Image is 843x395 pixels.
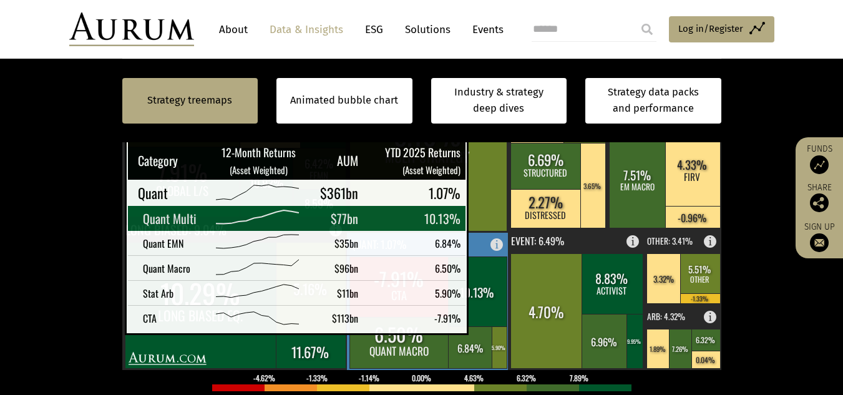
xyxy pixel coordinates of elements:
[802,144,837,174] a: Funds
[359,18,389,41] a: ESG
[290,92,398,109] a: Animated bubble chart
[810,193,829,212] img: Share this post
[810,155,829,174] img: Access Funds
[669,16,774,42] a: Log in/Register
[635,17,660,42] input: Submit
[802,183,837,212] div: Share
[466,18,504,41] a: Events
[431,78,567,124] a: Industry & strategy deep dives
[399,18,457,41] a: Solutions
[678,21,743,36] span: Log in/Register
[263,18,349,41] a: Data & Insights
[69,12,194,46] img: Aurum
[810,233,829,252] img: Sign up to our newsletter
[213,18,254,41] a: About
[585,78,721,124] a: Strategy data packs and performance
[802,222,837,252] a: Sign up
[147,92,232,109] a: Strategy treemaps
